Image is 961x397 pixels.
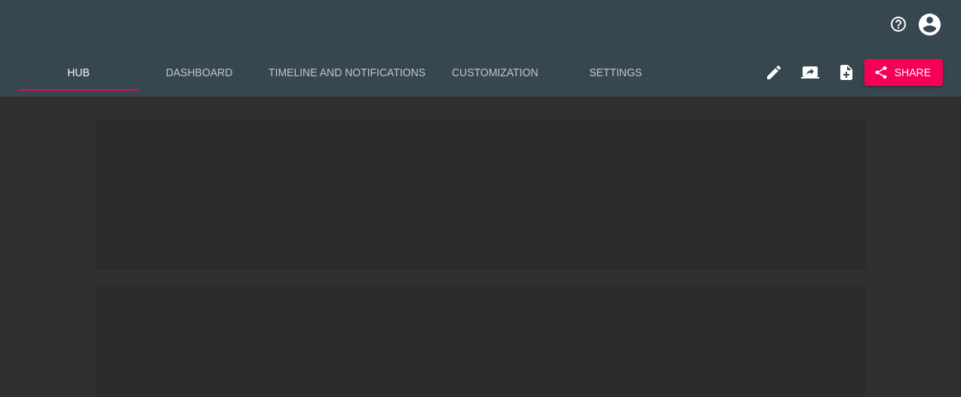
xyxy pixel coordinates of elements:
span: Customization [444,63,546,82]
button: Client View [792,54,828,91]
button: notifications [880,6,916,42]
span: Share [877,63,931,82]
span: Settings [564,63,667,82]
button: Share [864,59,943,87]
span: Timeline and Notifications [269,63,425,82]
button: Edit Hub [756,54,792,91]
button: Internal Notes and Comments [828,54,864,91]
span: Hub [27,63,130,82]
button: profile [907,2,952,47]
span: Dashboard [148,63,250,82]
